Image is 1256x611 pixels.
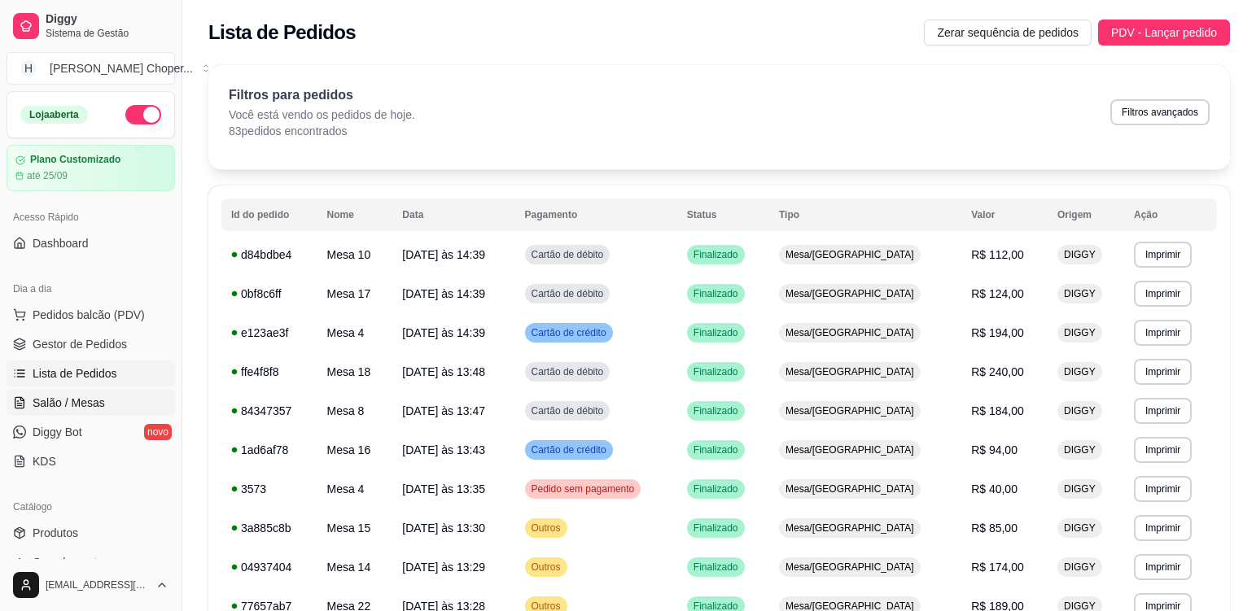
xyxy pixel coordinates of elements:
span: R$ 174,00 [971,561,1024,574]
a: Dashboard [7,230,175,256]
span: Finalizado [690,404,742,417]
p: 83 pedidos encontrados [229,123,415,139]
span: Mesa/[GEOGRAPHIC_DATA] [782,522,917,535]
span: R$ 240,00 [971,365,1024,378]
span: Zerar sequência de pedidos [937,24,1079,41]
button: Imprimir [1134,554,1192,580]
span: Salão / Mesas [33,395,105,411]
span: KDS [33,453,56,469]
td: Mesa 14 [317,548,392,587]
span: Cartão de débito [528,287,607,300]
div: 04937404 [231,559,307,575]
span: Sistema de Gestão [46,27,168,40]
button: [EMAIL_ADDRESS][DOMAIN_NAME] [7,565,175,604]
div: 0bf8c6ff [231,286,307,302]
span: Mesa/[GEOGRAPHIC_DATA] [782,482,917,495]
button: Imprimir [1134,515,1192,541]
th: Nome [317,199,392,231]
td: Mesa 8 [317,391,392,430]
article: Plano Customizado [30,154,120,166]
th: Ação [1124,199,1217,231]
a: Gestor de Pedidos [7,331,175,357]
div: Acesso Rápido [7,204,175,230]
th: Tipo [769,199,961,231]
span: Outros [528,522,564,535]
span: Finalizado [690,287,742,300]
button: PDV - Lançar pedido [1098,20,1230,46]
span: Mesa/[GEOGRAPHIC_DATA] [782,326,917,339]
a: Salão / Mesas [7,390,175,416]
span: [DATE] às 14:39 [402,326,485,339]
span: R$ 124,00 [971,287,1024,300]
a: Lista de Pedidos [7,360,175,386]
span: Mesa/[GEOGRAPHIC_DATA] [782,248,917,261]
td: Mesa 15 [317,508,392,548]
span: Mesa/[GEOGRAPHIC_DATA] [782,561,917,574]
span: DIGGY [1061,561,1099,574]
span: Gestor de Pedidos [33,336,127,352]
div: Loja aberta [20,106,88,124]
div: ffe4f8f8 [231,364,307,380]
div: Dia a dia [7,276,175,302]
span: DIGGY [1061,404,1099,417]
button: Imprimir [1134,320,1192,346]
span: Outros [528,561,564,574]
span: DIGGY [1061,365,1099,378]
span: Finalizado [690,522,742,535]
span: Finalizado [690,365,742,378]
p: Você está vendo os pedidos de hoje. [229,107,415,123]
th: Data [392,199,514,231]
span: Mesa/[GEOGRAPHIC_DATA] [782,404,917,417]
th: Status [677,199,769,231]
span: [DATE] às 13:48 [402,365,485,378]
span: DIGGY [1061,248,1099,261]
span: Mesa/[GEOGRAPHIC_DATA] [782,287,917,300]
span: Finalizado [690,482,742,495]
button: Imprimir [1134,281,1192,307]
article: até 25/09 [27,169,68,182]
span: Finalizado [690,443,742,456]
span: DIGGY [1061,522,1099,535]
span: Cartão de crédito [528,443,610,456]
h2: Lista de Pedidos [208,20,356,46]
td: Mesa 17 [317,274,392,313]
td: Mesa 4 [317,469,392,508]
p: Filtros para pedidos [229,85,415,105]
button: Alterar Status [125,105,161,124]
span: H [20,60,37,76]
td: Mesa 10 [317,235,392,274]
a: KDS [7,448,175,474]
td: Mesa 4 [317,313,392,352]
button: Imprimir [1134,476,1192,502]
button: Imprimir [1134,242,1192,268]
th: Id do pedido [221,199,317,231]
span: Cartão de crédito [528,326,610,339]
div: d84bdbe4 [231,247,307,263]
span: Diggy Bot [33,424,82,440]
a: Plano Customizadoaté 25/09 [7,145,175,191]
span: Finalizado [690,561,742,574]
a: DiggySistema de Gestão [7,7,175,46]
span: DIGGY [1061,287,1099,300]
span: Mesa/[GEOGRAPHIC_DATA] [782,443,917,456]
div: [PERSON_NAME] Choper ... [50,60,193,76]
a: Produtos [7,520,175,546]
button: Pedidos balcão (PDV) [7,302,175,328]
div: 3573 [231,481,307,497]
span: R$ 112,00 [971,248,1024,261]
span: Dashboard [33,235,89,251]
span: Diggy [46,12,168,27]
span: [DATE] às 13:35 [402,482,485,495]
span: [DATE] às 13:43 [402,443,485,456]
span: Cartão de débito [528,365,607,378]
span: Complementos [33,554,109,570]
td: Mesa 16 [317,430,392,469]
span: Cartão de débito [528,404,607,417]
span: Produtos [33,525,78,541]
button: Imprimir [1134,437,1192,463]
div: 3a885c8b [231,520,307,536]
span: R$ 194,00 [971,326,1024,339]
button: Zerar sequência de pedidos [924,20,1092,46]
span: R$ 85,00 [971,522,1017,535]
span: PDV - Lançar pedido [1111,24,1217,41]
